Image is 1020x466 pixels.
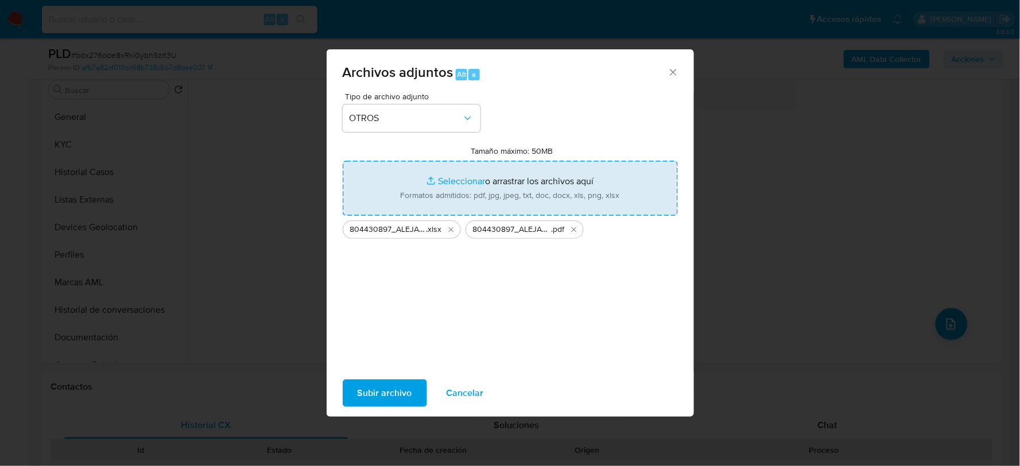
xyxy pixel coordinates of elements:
span: Subir archivo [358,380,412,406]
label: Tamaño máximo: 50MB [471,146,553,156]
button: Eliminar 804430897_ALEJANDRO OSORIO LOPEZ_SEP2025.pdf [567,223,581,236]
button: Eliminar 804430897_ALEJANDRO OSORIO LOPEZ_SEP2025.xlsx [444,223,458,236]
span: Alt [457,69,466,80]
span: Archivos adjuntos [343,62,453,82]
span: Cancelar [447,380,484,406]
span: .pdf [552,224,565,235]
span: .xlsx [426,224,442,235]
span: OTROS [350,112,462,124]
span: a [472,69,476,80]
span: Tipo de archivo adjunto [346,92,483,100]
button: Cancelar [432,379,499,407]
ul: Archivos seleccionados [343,216,678,239]
span: 804430897_ALEJANDRO [PERSON_NAME] LOPEZ_SEP2025 [350,224,426,235]
button: Subir archivo [343,379,427,407]
span: 804430897_ALEJANDRO [PERSON_NAME] LOPEZ_SEP2025 [473,224,552,235]
button: Cerrar [668,67,678,77]
button: OTROS [343,104,480,132]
